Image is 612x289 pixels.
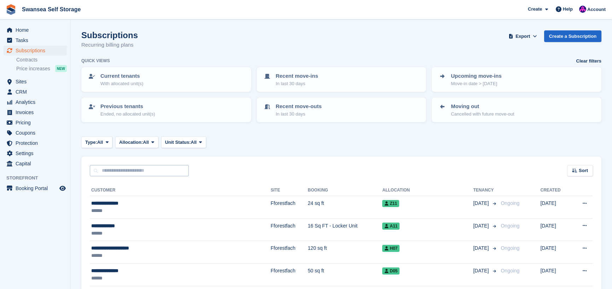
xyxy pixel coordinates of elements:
th: Booking [308,185,383,196]
span: A11 [382,223,400,230]
p: Recent move-outs [276,102,322,111]
a: menu [4,183,67,193]
span: [DATE] [473,200,490,207]
a: menu [4,148,67,158]
a: Create a Subscription [544,30,601,42]
button: Unit Status: All [161,136,206,148]
a: menu [4,159,67,169]
a: menu [4,25,67,35]
span: Pricing [16,118,58,128]
a: Recent move-ins In last 30 days [257,68,426,91]
a: menu [4,77,67,87]
span: Help [563,6,573,13]
p: Current tenants [100,72,143,80]
td: 120 sq ft [308,241,383,264]
span: Invoices [16,107,58,117]
a: Preview store [58,184,67,193]
span: Analytics [16,97,58,107]
span: Capital [16,159,58,169]
th: Customer [90,185,270,196]
span: Export [515,33,530,40]
p: Move-in date > [DATE] [451,80,501,87]
span: All [97,139,103,146]
a: menu [4,118,67,128]
span: Type: [85,139,97,146]
a: Moving out Cancelled with future move-out [432,98,601,122]
a: menu [4,46,67,55]
span: Z11 [382,200,399,207]
span: CRM [16,87,58,97]
span: [DATE] [473,244,490,252]
h6: Quick views [81,58,110,64]
span: Account [587,6,606,13]
span: Sites [16,77,58,87]
span: All [143,139,149,146]
span: H07 [382,245,400,252]
a: Current tenants With allocated unit(s) [82,68,250,91]
p: Cancelled with future move-out [451,111,514,118]
span: [DATE] [473,267,490,275]
p: In last 30 days [276,111,322,118]
a: Contracts [16,57,67,63]
a: menu [4,128,67,138]
p: Previous tenants [100,102,155,111]
span: Ongoing [501,200,519,206]
td: [DATE] [540,263,571,286]
p: Moving out [451,102,514,111]
a: Clear filters [576,58,601,65]
button: Export [507,30,538,42]
td: [DATE] [540,196,571,219]
td: Fforestfach [270,263,308,286]
th: Site [270,185,308,196]
p: In last 30 days [276,80,318,87]
span: Create [528,6,542,13]
span: Subscriptions [16,46,58,55]
a: Upcoming move-ins Move-in date > [DATE] [432,68,601,91]
th: Allocation [382,185,473,196]
td: Fforestfach [270,241,308,264]
span: Settings [16,148,58,158]
span: Ongoing [501,245,519,251]
td: [DATE] [540,218,571,241]
span: Coupons [16,128,58,138]
span: Ongoing [501,268,519,273]
h1: Subscriptions [81,30,138,40]
a: menu [4,35,67,45]
span: All [191,139,197,146]
td: 24 sq ft [308,196,383,219]
a: menu [4,87,67,97]
td: Fforestfach [270,218,308,241]
span: Ongoing [501,223,519,229]
a: Recent move-outs In last 30 days [257,98,426,122]
span: Allocation: [119,139,143,146]
span: Storefront [6,175,70,182]
span: Home [16,25,58,35]
th: Tenancy [473,185,498,196]
td: 16 Sq FT - Locker Unit [308,218,383,241]
a: menu [4,138,67,148]
button: Type: All [81,136,112,148]
span: Sort [579,167,588,174]
td: 50 sq ft [308,263,383,286]
img: stora-icon-8386f47178a22dfd0bd8f6a31ec36ba5ce8667c1dd55bd0f319d3a0aa187defe.svg [6,4,16,15]
p: Recurring billing plans [81,41,138,49]
a: Previous tenants Ended, no allocated unit(s) [82,98,250,122]
span: [DATE] [473,222,490,230]
td: [DATE] [540,241,571,264]
span: Price increases [16,65,50,72]
span: Protection [16,138,58,148]
div: NEW [55,65,67,72]
img: Donna Davies [579,6,586,13]
span: D05 [382,267,400,275]
p: Ended, no allocated unit(s) [100,111,155,118]
a: menu [4,97,67,107]
p: Upcoming move-ins [451,72,501,80]
span: Unit Status: [165,139,191,146]
th: Created [540,185,571,196]
a: Swansea Self Storage [19,4,83,15]
a: menu [4,107,67,117]
p: Recent move-ins [276,72,318,80]
span: Tasks [16,35,58,45]
p: With allocated unit(s) [100,80,143,87]
a: Price increases NEW [16,65,67,72]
